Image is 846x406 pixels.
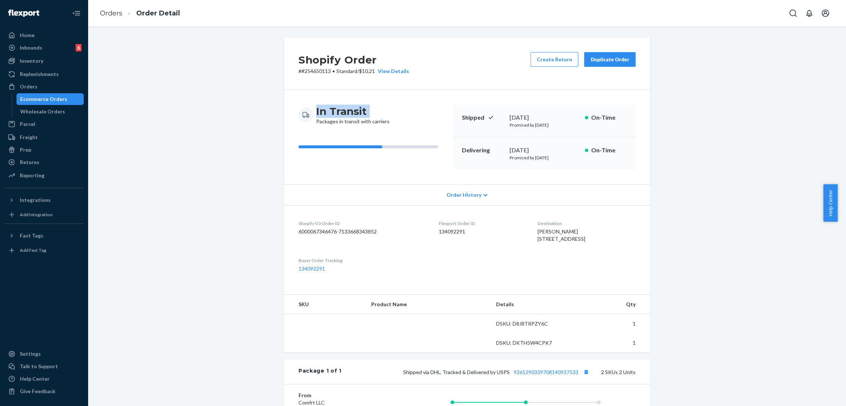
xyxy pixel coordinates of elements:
[4,385,84,397] button: Give Feedback
[584,52,636,67] button: Duplicate Order
[20,232,43,239] div: Fast Tags
[299,68,409,75] p: # #254650113 / $10.21
[336,68,357,74] span: Standard
[4,348,84,360] a: Settings
[514,369,578,375] a: 9261290339708140937533
[571,295,650,314] th: Qty
[510,155,579,161] p: Promised by [DATE]
[20,32,35,39] div: Home
[316,105,390,118] h3: In Transit
[581,367,591,377] button: Copy tracking number
[4,156,84,168] a: Returns
[591,146,627,155] p: On-Time
[510,113,579,122] div: [DATE]
[20,350,41,358] div: Settings
[20,44,42,51] div: Inbounds
[20,196,51,204] div: Integrations
[332,68,335,74] span: •
[136,9,180,17] a: Order Detail
[299,220,427,226] dt: Shopify V3 Order ID
[818,6,833,21] button: Open account menu
[299,52,409,68] h2: Shopify Order
[571,314,650,334] td: 1
[94,3,186,24] ol: breadcrumbs
[365,295,490,314] th: Product Name
[76,44,82,51] div: 6
[100,9,122,17] a: Orders
[20,363,58,370] div: Talk to Support
[462,146,504,155] p: Delivering
[375,68,409,75] button: View Details
[316,105,390,125] div: Packages in transit with carriers
[4,360,84,372] a: Talk to Support
[591,113,627,122] p: On-Time
[786,6,800,21] button: Open Search Box
[4,194,84,206] button: Integrations
[20,388,55,395] div: Give Feedback
[4,42,84,54] a: Inbounds6
[4,55,84,67] a: Inventory
[20,146,31,153] div: Prep
[538,228,585,242] span: [PERSON_NAME] [STREET_ADDRESS]
[69,6,84,21] button: Close Navigation
[571,333,650,352] td: 1
[496,339,565,347] div: DSKU: DKTH5W4CPK7
[299,228,427,235] dd: 6000067346476-7133668343852
[439,228,525,235] dd: 134092291
[20,120,35,128] div: Parcel
[4,144,84,156] a: Prep
[20,57,43,65] div: Inventory
[4,244,84,256] a: Add Fast Tag
[4,29,84,41] a: Home
[4,209,84,221] a: Add Integration
[823,184,838,222] button: Help Center
[8,10,39,17] img: Flexport logo
[20,83,37,90] div: Orders
[439,220,525,226] dt: Flexport Order ID
[20,95,67,103] div: Ecommerce Orders
[20,375,50,383] div: Help Center
[17,106,84,117] a: Wholesale Orders
[4,68,84,80] a: Replenishments
[284,295,365,314] th: SKU
[4,118,84,130] a: Parcel
[496,320,565,327] div: DSKU: D8J8TRPZY6C
[4,373,84,385] a: Help Center
[20,134,38,141] div: Freight
[20,172,44,179] div: Reporting
[510,122,579,128] p: Promised by [DATE]
[20,70,59,78] div: Replenishments
[4,170,84,181] a: Reporting
[299,367,341,377] div: Package 1 of 1
[531,52,578,67] button: Create Return
[4,131,84,143] a: Freight
[20,247,46,253] div: Add Fast Tag
[490,295,571,314] th: Details
[341,367,636,377] div: 2 SKUs 2 Units
[462,113,504,122] p: Shipped
[4,230,84,242] button: Fast Tags
[403,369,591,375] span: Shipped via DHL, Tracked & Delivered by USPS
[20,211,53,218] div: Add Integration
[590,56,629,63] div: Duplicate Order
[299,265,325,272] a: 134092291
[538,220,636,226] dt: Destination
[299,257,427,264] dt: Buyer Order Tracking
[17,93,84,105] a: Ecommerce Orders
[20,108,65,115] div: Wholesale Orders
[4,81,84,93] a: Orders
[20,159,39,166] div: Returns
[299,392,386,399] dt: From
[446,191,481,199] span: Order History
[510,146,579,155] div: [DATE]
[802,6,817,21] button: Open notifications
